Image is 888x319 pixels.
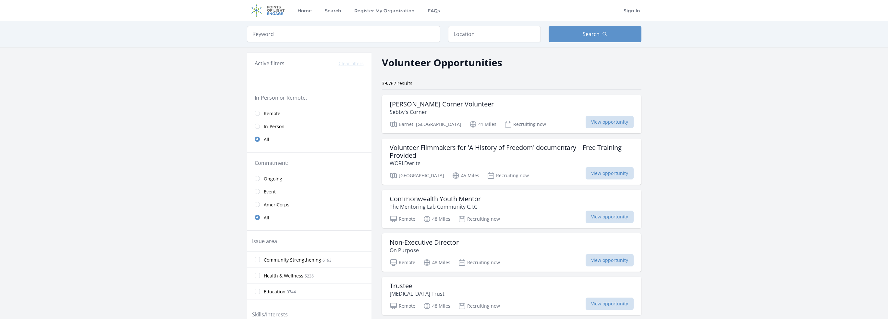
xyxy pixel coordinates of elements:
a: Ongoing [247,172,371,185]
span: View opportunity [586,211,634,223]
p: WORLDwrite [390,159,634,167]
span: Health & Wellness [264,273,303,279]
p: [MEDICAL_DATA] Trust [390,290,444,298]
a: Volunteer Filmmakers for 'A History of Freedom' documentary – Free Training Provided WORLDwrite [... [382,139,641,185]
h3: Non-Executive Director [390,239,459,246]
span: In-Person [264,123,285,130]
span: 39,762 results [382,80,412,86]
a: All [247,133,371,146]
a: Commonwealth Youth Mentor The Mentoring Lab Community C.I.C Remote 48 Miles Recruiting now View o... [382,190,641,228]
span: View opportunity [586,298,634,310]
p: 48 Miles [423,215,450,223]
input: Keyword [247,26,440,42]
button: Search [549,26,641,42]
p: Remote [390,302,415,310]
p: 45 Miles [452,172,479,179]
h3: Volunteer Filmmakers for 'A History of Freedom' documentary – Free Training Provided [390,144,634,159]
a: AmeriCorps [247,198,371,211]
span: Remote [264,110,280,117]
p: Barnet, [GEOGRAPHIC_DATA] [390,120,461,128]
a: [PERSON_NAME] Corner Volunteer Sebby's Corner Barnet, [GEOGRAPHIC_DATA] 41 Miles Recruiting now V... [382,95,641,133]
span: 3744 [287,289,296,295]
p: Remote [390,215,415,223]
h3: Trustee [390,282,444,290]
a: Trustee [MEDICAL_DATA] Trust Remote 48 Miles Recruiting now View opportunity [382,277,641,315]
h2: Volunteer Opportunities [382,55,502,70]
span: Search [583,30,600,38]
p: Recruiting now [487,172,529,179]
p: The Mentoring Lab Community C.I.C [390,203,481,211]
legend: Commitment: [255,159,364,167]
a: All [247,211,371,224]
a: Non-Executive Director On Purpose Remote 48 Miles Recruiting now View opportunity [382,233,641,272]
p: Recruiting now [458,302,500,310]
p: On Purpose [390,246,459,254]
h3: Active filters [255,59,285,67]
span: Ongoing [264,176,282,182]
p: Recruiting now [458,215,500,223]
p: Sebby's Corner [390,108,494,116]
a: In-Person [247,120,371,133]
p: Remote [390,259,415,266]
legend: In-Person or Remote: [255,94,364,102]
legend: Skills/Interests [252,311,288,318]
button: Clear filters [339,60,364,67]
span: All [264,136,269,143]
input: Education 3744 [255,289,260,294]
input: Location [448,26,541,42]
span: View opportunity [586,116,634,128]
input: Health & Wellness 5236 [255,273,260,278]
p: 41 Miles [469,120,496,128]
input: Community Strengthening 6193 [255,257,260,262]
h3: Commonwealth Youth Mentor [390,195,481,203]
h3: [PERSON_NAME] Corner Volunteer [390,100,494,108]
span: All [264,215,269,221]
a: Event [247,185,371,198]
span: View opportunity [586,167,634,179]
legend: Issue area [252,237,277,245]
p: [GEOGRAPHIC_DATA] [390,172,444,179]
span: View opportunity [586,254,634,266]
span: AmeriCorps [264,202,289,208]
a: Remote [247,107,371,120]
span: Education [264,288,286,295]
p: 48 Miles [423,302,450,310]
p: 48 Miles [423,259,450,266]
p: Recruiting now [458,259,500,266]
span: Community Strengthening [264,257,321,263]
span: Event [264,189,276,195]
span: 5236 [305,273,314,279]
span: 6193 [322,257,332,263]
p: Recruiting now [504,120,546,128]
